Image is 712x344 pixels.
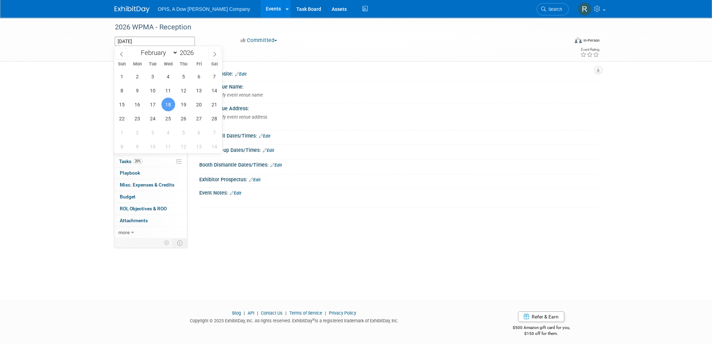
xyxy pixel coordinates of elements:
[115,140,129,153] span: March 8, 2026
[131,126,144,139] span: March 2, 2026
[199,145,598,154] div: Booth Set-up Dates/Times:
[199,82,598,90] div: Event Venue Name:
[138,48,178,57] select: Month
[199,160,598,169] div: Booth Dismantle Dates/Times:
[120,206,167,211] span: ROI, Objectives & ROO
[485,331,598,337] div: $150 off for them.
[580,48,599,51] div: Event Rating
[120,170,140,176] span: Playbook
[518,311,564,322] a: Refer & Earn
[146,84,160,97] span: February 10, 2026
[289,310,322,316] a: Terms of Service
[161,70,175,83] span: February 4, 2026
[131,112,144,125] span: February 23, 2026
[261,310,283,316] a: Contact Us
[263,148,274,153] a: Edit
[161,84,175,97] span: February 11, 2026
[329,310,356,316] a: Privacy Policy
[235,72,247,77] a: Edit
[131,98,144,111] span: February 16, 2026
[158,6,250,12] span: OPIS, A Dow [PERSON_NAME] Company
[270,163,282,168] a: Edit
[199,69,598,78] div: Event Website:
[160,62,176,66] span: Wed
[115,84,129,97] span: February 8, 2026
[161,98,175,111] span: February 18, 2026
[131,70,144,83] span: February 2, 2026
[208,112,221,125] span: February 28, 2026
[161,112,175,125] span: February 25, 2026
[133,159,143,164] span: 20%
[199,103,598,112] div: Event Venue Address:
[173,238,187,247] td: Toggle Event Tabs
[192,112,206,125] span: February 27, 2026
[207,92,263,98] span: Specify event venue name
[192,84,206,97] span: February 13, 2026
[112,21,558,34] div: 2026 WPMA - Reception
[199,174,598,183] div: Exhibitor Prospectus:
[177,112,191,125] span: February 26, 2026
[146,140,160,153] span: March 10, 2026
[208,84,221,97] span: February 14, 2026
[131,84,144,97] span: February 9, 2026
[177,70,191,83] span: February 5, 2026
[177,98,191,111] span: February 19, 2026
[115,70,129,83] span: February 1, 2026
[546,7,562,12] span: Search
[199,131,598,140] div: Exhibit Hall Dates/Times:
[114,62,130,66] span: Sun
[114,227,187,238] a: more
[115,316,475,324] div: Copyright © 2025 ExhibitDay, Inc. All rights reserved. ExhibitDay is a registered trademark of Ex...
[115,126,129,139] span: March 1, 2026
[284,310,288,316] span: |
[527,36,600,47] div: Event Format
[259,134,270,139] a: Edit
[323,310,328,316] span: |
[119,159,143,164] span: Tasks
[177,140,191,153] span: March 12, 2026
[248,310,254,316] a: API
[208,140,221,153] span: March 14, 2026
[255,310,260,316] span: |
[114,156,187,167] a: Tasks20%
[208,70,221,83] span: February 7, 2026
[114,167,187,179] a: Playbook
[120,218,148,223] span: Attachments
[192,70,206,83] span: February 6, 2026
[177,126,191,139] span: March 5, 2026
[583,38,599,43] div: In-Person
[207,114,267,120] span: Specify event venue address
[120,182,174,188] span: Misc. Expenses & Credits
[238,37,280,44] button: Committed
[115,98,129,111] span: February 15, 2026
[118,230,130,235] span: more
[242,310,247,316] span: |
[146,98,160,111] span: February 17, 2026
[120,194,136,199] span: Budget
[249,177,261,182] a: Edit
[485,320,598,336] div: $500 Amazon gift card for you,
[578,2,591,16] img: Renee Ortner
[192,98,206,111] span: February 20, 2026
[146,112,160,125] span: February 24, 2026
[230,191,241,196] a: Edit
[145,62,160,66] span: Tue
[114,179,187,191] a: Misc. Expenses & Credits
[207,62,222,66] span: Sat
[177,84,191,97] span: February 12, 2026
[114,191,187,203] a: Budget
[537,3,569,15] a: Search
[161,140,175,153] span: March 11, 2026
[178,49,199,57] input: Year
[115,112,129,125] span: February 22, 2026
[208,98,221,111] span: February 21, 2026
[146,126,160,139] span: March 3, 2026
[115,36,195,46] input: Event Start Date - End Date
[115,6,150,13] img: ExhibitDay
[146,70,160,83] span: February 3, 2026
[114,203,187,215] a: ROI, Objectives & ROO
[161,238,173,247] td: Personalize Event Tab Strip
[232,310,241,316] a: Blog
[199,188,598,197] div: Event Notes:
[176,62,191,66] span: Thu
